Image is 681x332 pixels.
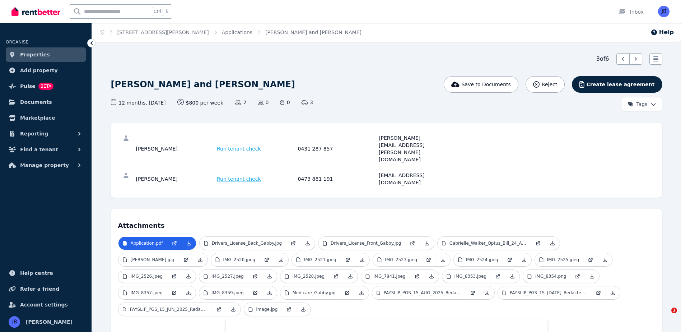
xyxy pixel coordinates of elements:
div: Inbox [619,8,644,15]
span: Marketplace [20,114,55,122]
p: IMG_8353.jpeg [454,273,487,279]
p: Drivers_License_Front_Gabby.jpg [331,240,401,246]
span: Run tenant check [217,175,261,183]
a: Open in new Tab [286,237,300,250]
span: Pulse [20,82,36,91]
h4: Attachments [118,216,655,231]
a: Download Attachment [598,253,612,266]
a: Drivers_License_Back_Gabby.jpg [200,237,286,250]
a: Open in new Tab [405,237,420,250]
a: Open in new Tab [570,270,585,283]
a: Open in new Tab [583,253,598,266]
a: Download Attachment [420,237,434,250]
p: IMG_8357.jpeg [131,290,163,296]
a: Open in new Tab [167,286,181,299]
a: Open in new Tab [167,270,181,283]
img: JACQUELINE BARRY [658,6,670,17]
a: Open in new Tab [179,253,193,266]
div: [PERSON_NAME] [136,172,215,186]
a: Download Attachment [585,270,599,283]
div: 0473 881 191 [298,172,377,186]
p: IMG_2520.jpeg [223,257,256,263]
button: Save to Documents [444,76,518,93]
span: Add property [20,66,58,75]
a: Open in new Tab [591,286,606,299]
a: Open in new Tab [341,253,355,266]
a: Properties [6,47,86,62]
div: [PERSON_NAME][EMAIL_ADDRESS][PERSON_NAME][DOMAIN_NAME] [379,134,458,163]
p: PAYSLIP_PGS_15_JUN_2025_Redacted.pdf [130,306,207,312]
p: Medicare_Gabby.jpg [293,290,336,296]
a: Download Attachment [181,270,196,283]
span: Ctrl [152,7,163,16]
div: [PERSON_NAME] [136,134,215,163]
p: Gabrielle_Walker_Optus_Bill_24_Aug.pdf [449,240,527,246]
p: IMG_2524.jpeg [466,257,498,263]
span: Find a tenant [20,145,58,154]
a: Open in new Tab [329,270,343,283]
span: Save to Documents [462,81,511,88]
a: Download Attachment [517,253,531,266]
span: [PERSON_NAME] and [PERSON_NAME] [265,29,362,36]
p: IMG_2523.jpeg [385,257,418,263]
a: Download Attachment [262,286,277,299]
a: Download Attachment [274,253,288,266]
p: IMG_8359.jpeg [211,290,244,296]
span: 3 [302,99,313,106]
a: Open in new Tab [212,303,226,316]
span: 1 [671,308,677,313]
p: [PERSON_NAME].jpg [131,257,174,263]
a: Account settings [6,298,86,312]
span: 3 of 6 [596,55,609,63]
a: IMG_2523.jpeg [373,253,422,266]
button: Reject [526,76,565,93]
a: Application.pdf [118,237,167,250]
span: Run tenant check [217,145,261,152]
a: Open in new Tab [491,270,505,283]
a: Download Attachment [480,286,494,299]
span: Reject [542,81,557,88]
a: Open in new Tab [421,253,436,266]
a: IMG_8354.png [523,270,570,283]
p: IMG_2525.jpeg [547,257,579,263]
a: IMG_2527.jpeg [199,270,248,283]
button: Find a tenant [6,142,86,157]
p: IMG_8354.png [535,273,566,279]
a: PAYSLIP_PGS_15_JUN_2025_Redacted.pdf [118,303,212,316]
a: [PERSON_NAME].jpg [118,253,179,266]
a: IMG_2521.jpeg [292,253,341,266]
a: PAYSLIP_PGS_15_AUG_2025_Redacted.pdf [372,286,466,299]
a: IMG_2525.jpeg [535,253,584,266]
a: Open in new Tab [531,237,545,250]
a: image.jpg [244,303,282,316]
a: Open in new Tab [260,253,274,266]
span: Reporting [20,129,48,138]
a: Open in new Tab [466,286,480,299]
a: IMG_2528.jpeg [280,270,329,283]
span: Manage property [20,161,69,170]
button: Manage property [6,158,86,172]
a: Open in new Tab [167,237,182,250]
span: 0 [280,99,290,106]
p: Application.pdf [131,240,163,246]
a: IMG_8357.jpeg [118,286,167,299]
nav: Breadcrumb [92,23,370,42]
a: IMG_2524.jpeg [454,253,503,266]
a: Open in new Tab [282,303,296,316]
a: IMG_2526.jpeg [118,270,167,283]
button: Create lease agreement [572,76,662,93]
a: Open in new Tab [503,253,517,266]
a: Download Attachment [193,253,207,266]
img: JACQUELINE BARRY [9,316,20,328]
a: Download Attachment [505,270,519,283]
a: Add property [6,63,86,78]
span: k [166,9,168,14]
p: image.jpg [256,306,278,312]
a: IMG_7841.jpeg [361,270,410,283]
div: 0431 287 857 [298,134,377,163]
p: IMG_2527.jpeg [211,273,244,279]
span: ORGANISE [6,40,28,45]
p: Drivers_License_Back_Gabby.jpg [212,240,282,246]
a: Gabrielle_Walker_Optus_Bill_24_Aug.pdf [438,237,531,250]
span: $800 per week [177,99,224,106]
